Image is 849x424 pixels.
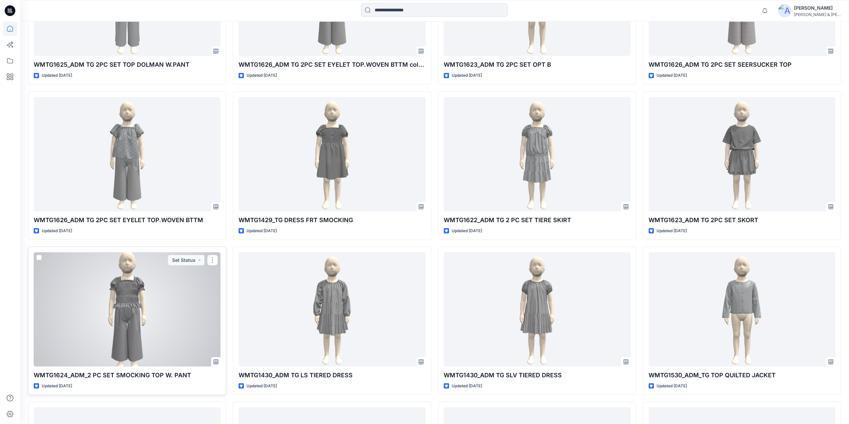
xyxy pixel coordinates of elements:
[247,72,277,79] p: Updated [DATE]
[34,371,221,380] p: WMTG1624_ADM_2 PC SET SMOCKING TOP W. PANT
[452,228,482,235] p: Updated [DATE]
[649,371,835,380] p: WMTG1530_ADM_TG TOP QUILTED JACKET
[649,97,835,211] a: WMTG1623_ADM TG 2PC SET SKORT
[34,60,221,69] p: WMTG1625_ADM TG 2PC SET TOP DOLMAN W.PANT
[657,72,687,79] p: Updated [DATE]
[649,252,835,367] a: WMTG1530_ADM_TG TOP QUILTED JACKET
[42,72,72,79] p: Updated [DATE]
[247,383,277,390] p: Updated [DATE]
[34,216,221,225] p: WMTG1626_ADM TG 2PC SET EYELET TOP.WOVEN BTTM
[452,383,482,390] p: Updated [DATE]
[649,216,835,225] p: WMTG1623_ADM TG 2PC SET SKORT
[649,60,835,69] p: WMTG1626_ADM TG 2PC SET SEERSUCKER TOP
[247,228,277,235] p: Updated [DATE]
[444,371,630,380] p: WMTG1430_ADM TG SLV TIERED DRESS
[794,12,841,17] div: [PERSON_NAME] & [PERSON_NAME]
[239,97,425,211] a: WMTG1429_TG DRESS FRT SMOCKING
[34,97,221,211] a: WMTG1626_ADM TG 2PC SET EYELET TOP.WOVEN BTTM
[239,60,425,69] p: WMTG1626_ADM TG 2PC SET EYELET TOP.WOVEN BTTM colorway update 4.4
[444,97,630,211] a: WMTG1622_ADM TG 2 PC SET TIERE SKIRT
[452,72,482,79] p: Updated [DATE]
[794,4,841,12] div: [PERSON_NAME]
[657,228,687,235] p: Updated [DATE]
[444,252,630,367] a: WMTG1430_ADM TG SLV TIERED DRESS
[239,371,425,380] p: WMTG1430_ADM TG LS TIERED DRESS
[657,383,687,390] p: Updated [DATE]
[42,383,72,390] p: Updated [DATE]
[778,4,791,17] img: avatar
[444,60,630,69] p: WMTG1623_ADM TG 2PC SET OPT B
[444,216,630,225] p: WMTG1622_ADM TG 2 PC SET TIERE SKIRT
[34,252,221,367] a: WMTG1624_ADM_2 PC SET SMOCKING TOP W. PANT
[42,228,72,235] p: Updated [DATE]
[239,252,425,367] a: WMTG1430_ADM TG LS TIERED DRESS
[239,216,425,225] p: WMTG1429_TG DRESS FRT SMOCKING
